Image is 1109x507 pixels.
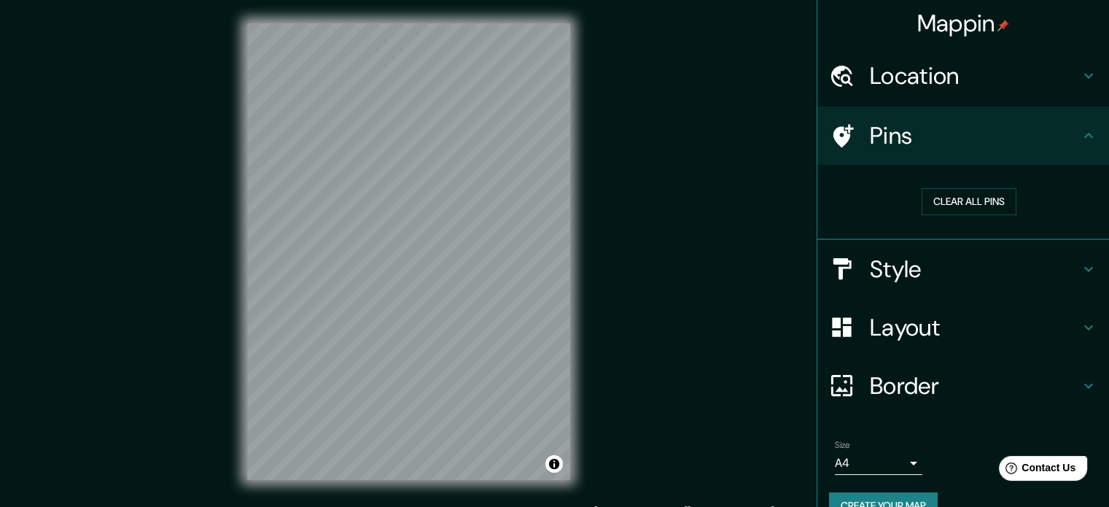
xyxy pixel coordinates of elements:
h4: Border [870,371,1080,400]
div: Layout [817,298,1109,357]
canvas: Map [247,23,570,480]
h4: Location [870,61,1080,90]
img: pin-icon.png [997,20,1009,31]
div: Border [817,357,1109,415]
label: Size [835,438,850,451]
div: Style [817,240,1109,298]
h4: Style [870,255,1080,284]
button: Toggle attribution [545,455,563,473]
h4: Layout [870,313,1080,342]
div: Location [817,47,1109,105]
iframe: Help widget launcher [979,450,1093,491]
div: A4 [835,452,922,475]
h4: Pins [870,121,1080,150]
div: Pins [817,107,1109,165]
button: Clear all pins [922,188,1016,215]
h4: Mappin [917,9,1010,38]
